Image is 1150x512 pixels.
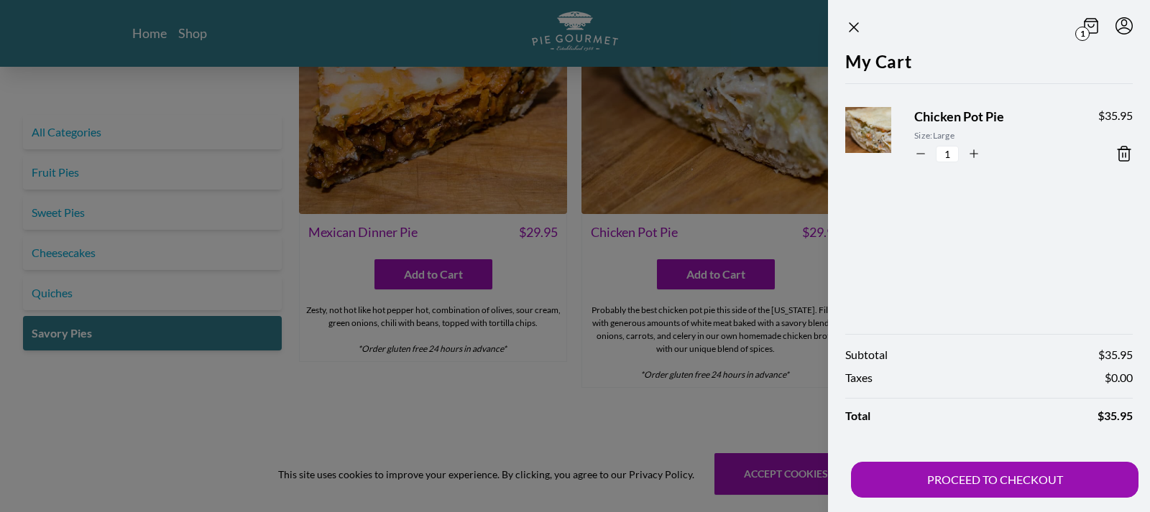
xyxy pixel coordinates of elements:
span: $ 35.95 [1098,107,1133,124]
span: 1 [1075,27,1090,41]
img: Product Image [838,93,926,181]
span: $ 0.00 [1105,369,1133,386]
button: Close panel [845,19,862,36]
span: Size: Large [914,129,1075,142]
span: Subtotal [845,346,888,363]
button: PROCEED TO CHECKOUT [851,462,1138,498]
span: $ 35.95 [1098,407,1133,424]
span: $ 35.95 [1098,346,1133,363]
span: Total [845,407,870,424]
h2: My Cart [845,49,1133,83]
span: Taxes [845,369,873,386]
span: Chicken Pot Pie [914,107,1075,126]
button: Menu [1115,17,1133,34]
